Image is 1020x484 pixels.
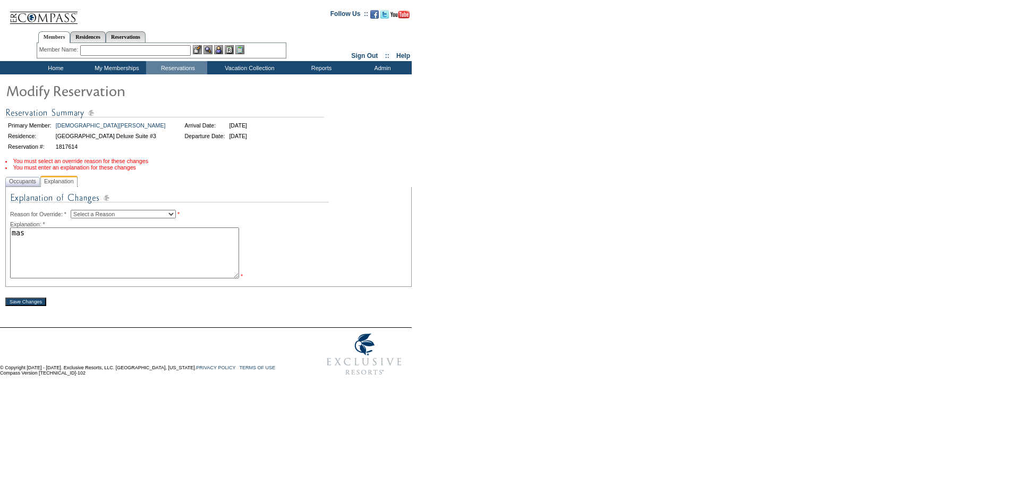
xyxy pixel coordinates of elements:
td: Primary Member: [6,121,53,130]
td: Departure Date: [183,131,227,141]
a: PRIVACY POLICY [196,365,235,370]
input: Save Changes [5,298,46,306]
a: Help [396,52,410,60]
td: Home [24,61,85,74]
td: Reservations [146,61,207,74]
li: You must enter an explanation for these changes [5,164,412,171]
td: My Memberships [85,61,146,74]
a: Reservations [106,31,146,43]
img: Explanation of Changes [10,191,329,210]
img: b_edit.gif [193,45,202,54]
a: Subscribe to our YouTube Channel [390,13,410,20]
img: b_calculator.gif [235,45,244,54]
a: Become our fan on Facebook [370,13,379,20]
img: Follow us on Twitter [380,10,389,19]
img: View [203,45,212,54]
img: Subscribe to our YouTube Channel [390,11,410,19]
img: Reservations [225,45,234,54]
a: Sign Out [351,52,378,60]
td: 1817614 [54,142,167,151]
img: Reservation Summary [5,106,324,120]
a: [DEMOGRAPHIC_DATA][PERSON_NAME] [56,122,166,129]
span: :: [385,52,389,60]
img: Become our fan on Facebook [370,10,379,19]
td: Vacation Collection [207,61,290,74]
img: Modify Reservation [5,80,218,101]
a: Members [38,31,71,43]
li: You must select an override reason for these changes [5,158,412,164]
span: Occupants [7,176,38,187]
div: Explanation: * [10,221,407,227]
a: TERMS OF USE [240,365,276,370]
td: [DATE] [227,131,249,141]
td: [GEOGRAPHIC_DATA] Deluxe Suite #3 [54,131,167,141]
td: Follow Us :: [330,9,368,22]
img: Compass Home [9,3,78,24]
td: Residence: [6,131,53,141]
img: Impersonate [214,45,223,54]
span: Reason for Override: * [10,211,71,217]
td: Reservation #: [6,142,53,151]
a: Residences [70,31,106,43]
td: [DATE] [227,121,249,130]
div: Member Name: [39,45,80,54]
td: Reports [290,61,351,74]
img: Exclusive Resorts [317,328,412,381]
td: Admin [351,61,412,74]
td: Arrival Date: [183,121,227,130]
span: Explanation [42,176,76,187]
a: Follow us on Twitter [380,13,389,20]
